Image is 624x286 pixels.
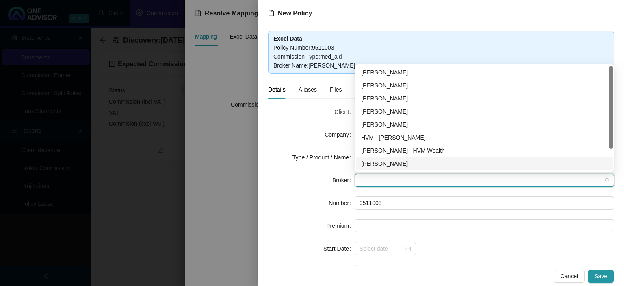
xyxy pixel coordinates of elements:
[325,128,355,141] label: Company
[361,146,608,155] div: [PERSON_NAME] - HVM Wealth
[356,79,613,92] div: Cheryl-Anne Chislett
[361,120,608,129] div: [PERSON_NAME]
[268,87,286,92] span: Details
[334,105,355,118] label: Client
[361,159,608,168] div: [PERSON_NAME]
[356,66,613,79] div: Wesley Bowman
[330,87,342,92] span: Files
[332,174,355,187] label: Broker
[299,265,355,278] label: New Business Type
[268,10,275,16] span: file-text
[356,105,613,118] div: Chanel Francis
[292,151,355,164] label: Type / Product / Name
[273,35,302,42] b: Excel Data
[273,61,609,70] div: Broker Name : [PERSON_NAME]
[356,157,613,170] div: Darryn Purtell
[278,10,312,17] span: New Policy
[588,270,614,283] button: Save
[273,43,609,52] div: Policy Number : 9511003
[361,133,608,142] div: HVM - [PERSON_NAME]
[594,272,607,281] span: Save
[273,52,609,61] div: Commission Type : med_aid
[299,87,317,92] span: Aliases
[554,270,585,283] button: Cancel
[326,219,355,232] label: Premium
[361,68,608,77] div: [PERSON_NAME]
[361,81,608,90] div: [PERSON_NAME]
[361,94,608,103] div: [PERSON_NAME]
[356,144,613,157] div: Bronwyn Desplace - HVM Wealth
[329,196,355,210] label: Number
[360,244,404,253] input: Select date
[560,272,578,281] span: Cancel
[361,107,608,116] div: [PERSON_NAME]
[356,118,613,131] div: Dalton Hartley
[356,92,613,105] div: Bronwyn Desplace
[323,242,355,255] label: Start Date
[356,131,613,144] div: HVM - Wesley Bowman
